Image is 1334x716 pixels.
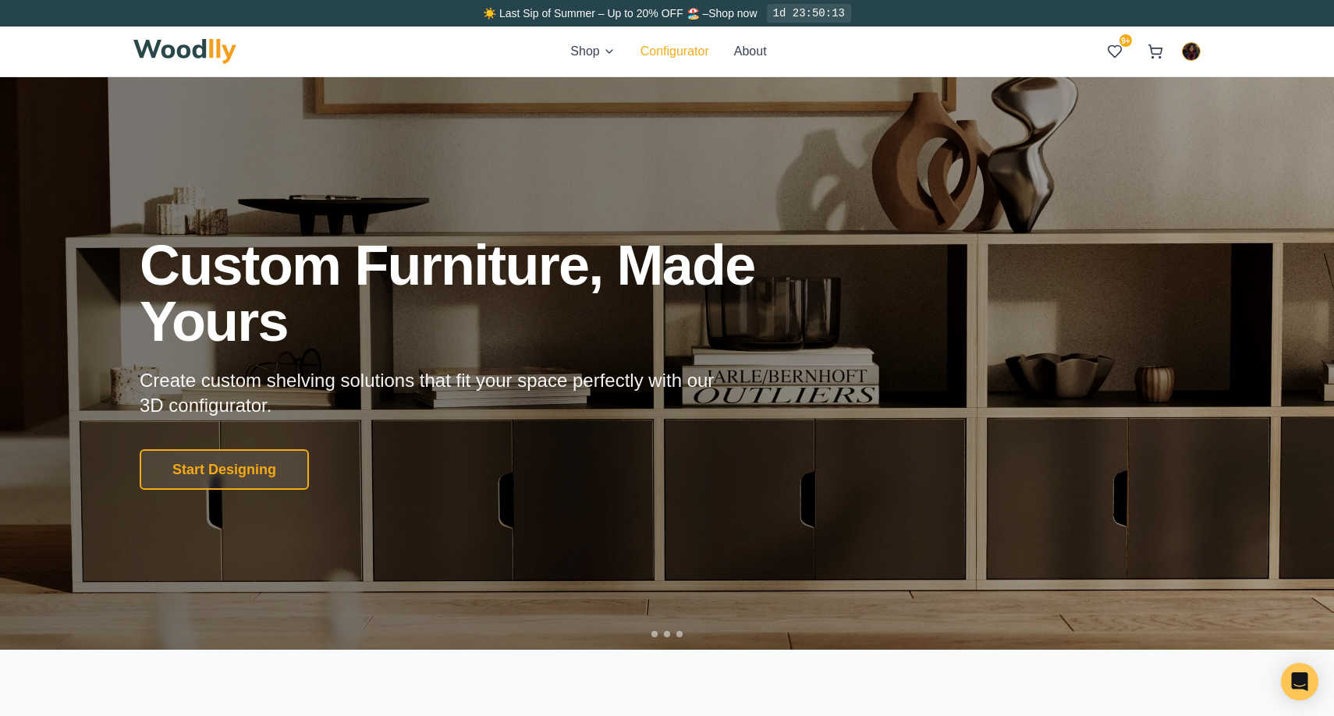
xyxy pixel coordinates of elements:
span: ☀️ Last Sip of Summer – Up to 20% OFF 🏖️ – [483,7,708,19]
button: Negin [1182,42,1201,61]
button: Shop [570,42,615,61]
img: Woodlly [133,39,236,64]
h1: Custom Furniture, Made Yours [140,237,839,349]
a: Shop now [708,7,757,19]
img: Negin [1183,43,1200,60]
div: 1d 23:50:13 [767,4,851,23]
div: Open Intercom Messenger [1281,663,1318,700]
button: About [734,42,767,61]
button: 9+ [1101,37,1129,66]
p: Create custom shelving solutions that fit your space perfectly with our 3D configurator. [140,368,739,418]
span: 9+ [1119,34,1132,47]
button: Start Designing [140,449,309,490]
button: Configurator [640,42,709,61]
